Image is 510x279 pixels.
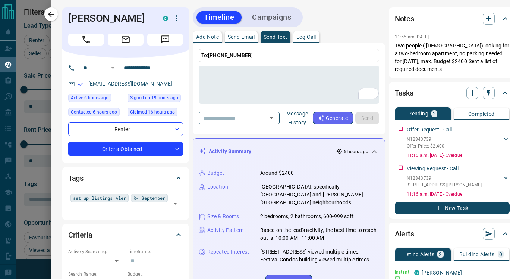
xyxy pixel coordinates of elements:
span: set up listings Aler [73,194,126,202]
div: Notes [395,10,510,28]
p: 2 [439,252,442,257]
button: Generate [313,112,353,124]
div: Criteria [68,226,183,244]
h1: [PERSON_NAME] [68,12,152,24]
h2: Tasks [395,87,413,99]
span: Claimed 16 hours ago [130,108,175,116]
p: 2 bedrooms, 2 bathrooms, 600-999 sqft [260,213,354,220]
p: Send Email [228,34,255,40]
a: [PERSON_NAME] [422,270,462,276]
p: Size & Rooms [207,213,239,220]
span: Signed up 19 hours ago [130,94,178,102]
h2: Criteria [68,229,92,241]
p: 11:55 am [DATE] [395,34,429,40]
p: Around $2400 [260,169,294,177]
span: R- September [133,194,165,202]
span: Contacted 6 hours ago [71,108,117,116]
button: Timeline [196,11,242,24]
p: Budget [207,169,224,177]
span: [PHONE_NUMBER] [208,52,253,58]
div: Fri Aug 15 2025 [68,94,124,104]
p: Viewing Request - Call [407,165,459,173]
button: Open [266,113,277,123]
textarea: To enrich screen reader interactions, please activate Accessibility in Grammarly extension settings [204,69,374,101]
h2: Tags [68,172,84,184]
span: Active 6 hours ago [71,94,108,102]
p: Log Call [296,34,316,40]
p: Repeated Interest [207,248,249,256]
span: Email [108,34,144,46]
p: 11:16 a.m. [DATE] - Overdue [407,191,510,198]
p: Two people ( [DEMOGRAPHIC_DATA]) looking for a two-bedroom apartment, no parking needed for [DATE... [395,42,510,73]
div: Tasks [395,84,510,102]
p: To: [199,49,379,62]
p: [STREET_ADDRESS] , [PERSON_NAME] [407,182,482,188]
button: Open [170,198,180,209]
p: Add Note [196,34,219,40]
p: 2 [433,111,436,116]
p: N12343739 [407,136,444,143]
p: Based on the lead's activity, the best time to reach out is: 10:00 AM - 11:00 AM [260,226,379,242]
p: Send Text [264,34,287,40]
p: N12343739 [407,175,482,182]
p: Offer Request - Call [407,126,452,134]
p: Listing Alerts [402,252,435,257]
p: Timeframe: [127,248,183,255]
p: Activity Pattern [207,226,244,234]
div: condos.ca [414,270,419,275]
p: [STREET_ADDRESS] viewed multiple times; Festival Condos building viewed multiple times [260,248,379,264]
p: Actively Searching: [68,248,124,255]
h2: Alerts [395,228,414,240]
span: Message [147,34,183,46]
button: Campaigns [245,11,299,24]
div: Criteria Obtained [68,142,183,156]
p: Building Alerts [459,252,495,257]
div: Fri Aug 15 2025 [127,108,183,118]
p: 0 [499,252,502,257]
p: Pending [408,111,428,116]
p: Location [207,183,228,191]
a: [EMAIL_ADDRESS][DOMAIN_NAME] [88,81,173,87]
svg: Email Verified [78,81,83,87]
button: New Task [395,202,510,214]
div: Tags [68,169,183,187]
div: condos.ca [163,16,168,21]
div: Fri Aug 15 2025 [68,108,124,118]
div: N12343739Offer Price: $2,400 [407,134,510,151]
p: Budget: [127,271,183,278]
p: [GEOGRAPHIC_DATA], specifically [GEOGRAPHIC_DATA] and [PERSON_NAME][GEOGRAPHIC_DATA] neighbourhoods [260,183,379,207]
p: 11:16 a.m. [DATE] - Overdue [407,152,510,159]
p: Offer Price: $2,400 [407,143,444,149]
div: Renter [68,122,183,136]
p: 6 hours ago [344,148,368,155]
p: Completed [468,111,495,117]
span: Call [68,34,104,46]
div: Thu Aug 14 2025 [127,94,183,104]
div: Alerts [395,225,510,243]
p: Search Range: [68,271,124,278]
button: Message History [282,108,313,128]
div: Activity Summary6 hours ago [199,145,379,158]
p: Instant [395,269,410,276]
div: N12343739[STREET_ADDRESS],[PERSON_NAME] [407,173,510,190]
button: Open [108,63,117,72]
h2: Notes [395,13,414,25]
p: Activity Summary [209,148,251,155]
